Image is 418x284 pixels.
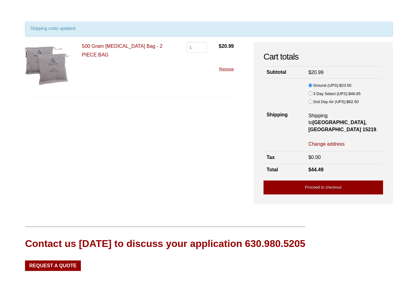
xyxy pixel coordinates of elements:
span: $ [308,155,311,160]
label: Ground (UPS): [313,82,352,89]
div: Shipping costs updated. [25,22,393,36]
bdi: 44.49 [308,167,324,172]
a: Remove this item [219,67,234,71]
bdi: 62.50 [347,99,359,104]
label: 3 Day Select (UPS): [313,90,361,97]
bdi: 23.50 [339,83,351,88]
a: Change address [308,141,345,148]
a: Request a Quote [25,261,81,271]
span: $ [308,167,311,172]
strong: [GEOGRAPHIC_DATA], [GEOGRAPHIC_DATA] 15219 [308,120,376,132]
bdi: 20.99 [308,70,324,75]
th: Tax [264,152,305,164]
input: Product quantity [187,42,207,52]
span: Request a Quote [29,263,77,268]
th: Total [264,164,305,176]
div: Contact us [DATE] to discuss your application 630.980.5205 [25,237,305,251]
bdi: 0.00 [308,155,321,160]
span: $ [339,83,341,88]
th: Shipping [264,79,305,152]
a: Proceed to checkout [264,181,383,194]
img: 500 Gram Activated Carbon Bag - 2 PIECE BAG [25,42,70,87]
th: Subtotal [264,66,305,78]
bdi: 20.99 [219,44,234,49]
p: Shipping to . [308,112,380,133]
span: $ [308,70,311,75]
a: 500 Gram [MEDICAL_DATA] Bag - 2 PIECE BAG [82,44,162,57]
bdi: 46.85 [349,91,361,96]
span: $ [347,99,349,104]
span: $ [219,44,222,49]
label: 2nd Day Air (UPS): [313,98,359,105]
h2: Cart totals [264,52,383,62]
span: $ [349,91,351,96]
